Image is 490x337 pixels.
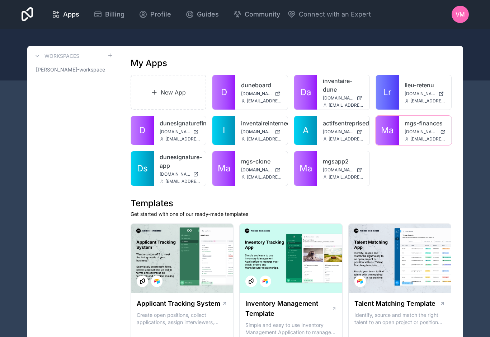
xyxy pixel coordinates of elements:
a: dunesignaturefinance [160,119,201,128]
a: [DOMAIN_NAME] [160,171,201,177]
span: [EMAIL_ADDRESS][DOMAIN_NAME] [247,174,282,180]
a: A [294,116,317,145]
span: Profile [150,9,171,19]
a: duneboard [241,81,282,89]
span: [EMAIL_ADDRESS][DOMAIN_NAME] [165,179,201,184]
a: [DOMAIN_NAME] [160,129,201,135]
a: Ma [376,116,399,145]
span: Ma [218,163,230,174]
a: mgs-clone [241,157,282,166]
span: I [223,125,225,136]
span: [DOMAIN_NAME] [160,171,190,177]
span: Lr [383,87,391,98]
a: mgs-finances [405,119,446,128]
h1: Inventory Management Template [245,299,331,319]
a: Profile [133,6,177,22]
span: [DOMAIN_NAME] [241,91,272,97]
a: Ma [294,151,317,186]
a: [DOMAIN_NAME] [323,167,364,173]
span: [EMAIL_ADDRESS][DOMAIN_NAME] [329,174,364,180]
span: [EMAIL_ADDRESS][DOMAIN_NAME] [410,136,446,142]
a: dunesignature-app [160,153,201,170]
span: [PERSON_NAME]-workspace [36,66,105,73]
a: [DOMAIN_NAME] [241,91,282,97]
span: [DOMAIN_NAME] [323,167,354,173]
a: Apps [46,6,85,22]
a: Ma [212,151,235,186]
a: Billing [88,6,130,22]
p: Get started with one of our ready-made templates [131,211,452,218]
span: D [221,87,227,98]
span: Ds [137,163,148,174]
a: lieu-retenu [405,81,446,89]
a: inventaire-dune [323,77,364,94]
a: New App [131,75,207,110]
span: [DOMAIN_NAME] [405,91,435,97]
a: [DOMAIN_NAME] [323,129,364,135]
h1: Templates [131,198,452,209]
span: Billing [105,9,124,19]
span: [EMAIL_ADDRESS][DOMAIN_NAME] [247,98,282,104]
a: mgsapp2 [323,157,364,166]
span: [EMAIL_ADDRESS][DOMAIN_NAME] [410,98,446,104]
span: [EMAIL_ADDRESS][DOMAIN_NAME] [165,136,201,142]
span: [DOMAIN_NAME] [241,129,272,135]
a: D [212,75,235,110]
a: [DOMAIN_NAME] [323,95,364,101]
a: Community [227,6,286,22]
img: Airtable Logo [263,278,268,284]
h1: Talent Matching Template [354,299,435,309]
span: [DOMAIN_NAME] [405,129,437,135]
h3: Workspaces [44,52,79,60]
a: [PERSON_NAME]-workspace [33,63,113,76]
span: Ma [381,125,394,136]
span: [DOMAIN_NAME] [323,129,354,135]
a: [DOMAIN_NAME] [405,91,446,97]
a: Guides [180,6,225,22]
span: Apps [63,9,79,19]
a: actifsentreprisedune [323,119,364,128]
a: Lr [376,75,399,110]
a: I [212,116,235,145]
span: Ma [300,163,312,174]
a: [DOMAIN_NAME] [405,129,446,135]
a: Workspaces [33,52,79,60]
span: [DOMAIN_NAME] [160,129,190,135]
a: [DOMAIN_NAME] [241,129,282,135]
span: [DOMAIN_NAME] [241,167,272,173]
img: Airtable Logo [154,278,160,284]
a: Da [294,75,317,110]
a: [DOMAIN_NAME] [241,167,282,173]
p: Create open positions, collect applications, assign interviewers, centralise candidate feedback a... [137,311,228,326]
h1: My Apps [131,57,167,69]
span: [EMAIL_ADDRESS][DOMAIN_NAME] [329,136,364,142]
p: Identify, source and match the right talent to an open project or position with our Talent Matchi... [354,311,446,326]
img: Airtable Logo [357,278,363,284]
a: Ds [131,151,154,186]
h1: Applicant Tracking System [137,299,220,309]
span: [DOMAIN_NAME] [323,95,354,101]
span: A [303,125,309,136]
span: [EMAIL_ADDRESS][DOMAIN_NAME] [329,102,364,108]
span: VM [456,10,465,19]
span: Connect with an Expert [299,9,371,19]
span: D [139,125,145,136]
a: inventaireinternedunesignature [241,119,282,128]
span: [EMAIL_ADDRESS][DOMAIN_NAME] [247,136,282,142]
span: Guides [197,9,219,19]
span: Da [300,87,311,98]
a: D [131,116,154,145]
button: Connect with an Expert [287,9,371,19]
p: Simple and easy to use Inventory Management Application to manage your stock, orders and Manufact... [245,322,336,336]
span: Community [245,9,280,19]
